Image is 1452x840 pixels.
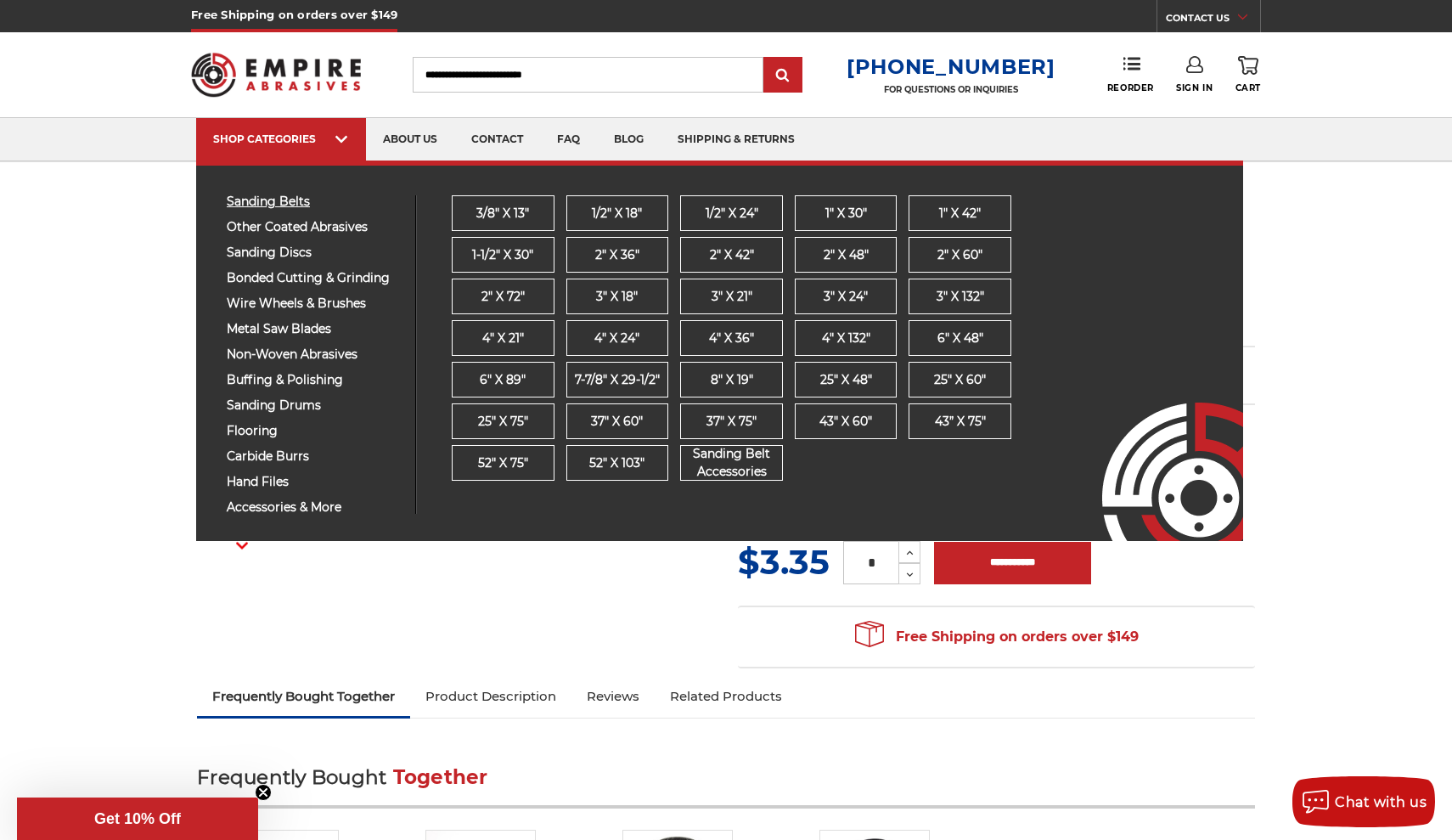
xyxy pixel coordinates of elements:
span: 3" x 24" [824,288,868,306]
button: Next [222,527,262,564]
span: 4" x 21" [482,330,524,347]
a: faq [540,118,597,161]
span: Chat with us [1335,794,1427,810]
img: Empire Abrasives [191,42,361,108]
span: 3" x 18" [596,288,638,306]
span: 6" x 48" [937,330,983,347]
span: 25" x 75" [478,413,528,431]
span: 52" x 75" [478,454,528,472]
span: 43” x 75" [935,413,986,431]
p: FOR QUESTIONS OR INQUIRIES [847,84,1055,95]
a: [PHONE_NUMBER] [847,54,1055,79]
span: 43" x 60" [819,413,872,431]
a: contact [454,118,540,161]
a: CONTACT US [1166,8,1260,32]
span: Free Shipping on orders over $149 [855,620,1139,654]
span: 3" x 21" [712,288,752,306]
span: flooring [227,425,402,437]
span: 25" x 60" [934,371,986,389]
a: Frequently Bought Together [197,678,410,715]
span: 3/8" x 13" [476,205,529,223]
span: 4" x 36" [709,330,754,347]
a: Related Products [655,678,797,715]
span: bonded cutting & grinding [227,272,402,285]
div: Get 10% OffClose teaser [17,798,258,840]
span: wire wheels & brushes [227,297,402,310]
span: $3.35 [738,541,830,583]
span: 4" x 24" [594,330,639,347]
div: SHOP CATEGORIES [213,132,349,145]
a: Cart [1235,56,1261,93]
span: 52" x 103" [589,454,644,472]
a: Reviews [571,678,655,715]
a: Product Description [410,678,571,715]
span: 4" x 132" [822,330,870,347]
span: 3" x 132" [937,288,984,306]
span: Sanding Belt Accessories [681,445,782,481]
span: 25" x 48" [820,371,872,389]
span: 7-7/8" x 29-1/2" [575,371,660,389]
span: 2" x 42" [710,246,754,264]
span: 1" x 30" [825,205,867,223]
span: Cart [1235,82,1261,93]
a: blog [597,118,661,161]
span: 1/2" x 24" [706,205,758,223]
span: 1-1/2" x 30" [472,246,533,264]
span: 2" x 72" [481,288,525,306]
button: Chat with us [1292,776,1435,827]
a: shipping & returns [661,118,812,161]
span: Frequently Bought [197,765,386,789]
span: other coated abrasives [227,221,402,234]
span: Reorder [1107,82,1154,93]
span: Together [393,765,488,789]
a: Reorder [1107,56,1154,93]
img: Empire Abrasives Logo Image [1072,352,1243,541]
span: non-woven abrasives [227,348,402,361]
span: 8" x 19" [711,371,753,389]
span: buffing & polishing [227,374,402,386]
span: sanding drums [227,399,402,412]
span: 2" x 48" [824,246,869,264]
span: 2" x 36" [595,246,639,264]
span: 37" x 60" [591,413,643,431]
span: 1" x 42" [939,205,981,223]
span: 37" x 75" [706,413,757,431]
span: accessories & more [227,501,402,514]
span: carbide burrs [227,450,402,463]
button: Close teaser [255,784,272,801]
span: 2" x 60" [937,246,982,264]
input: Submit [766,59,800,93]
span: hand files [227,476,402,488]
span: Get 10% Off [94,810,181,827]
span: sanding discs [227,246,402,259]
a: about us [366,118,454,161]
span: 6" x 89" [480,371,526,389]
span: metal saw blades [227,323,402,335]
span: 1/2" x 18" [592,205,642,223]
span: Sign In [1176,82,1213,93]
span: sanding belts [227,195,402,208]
